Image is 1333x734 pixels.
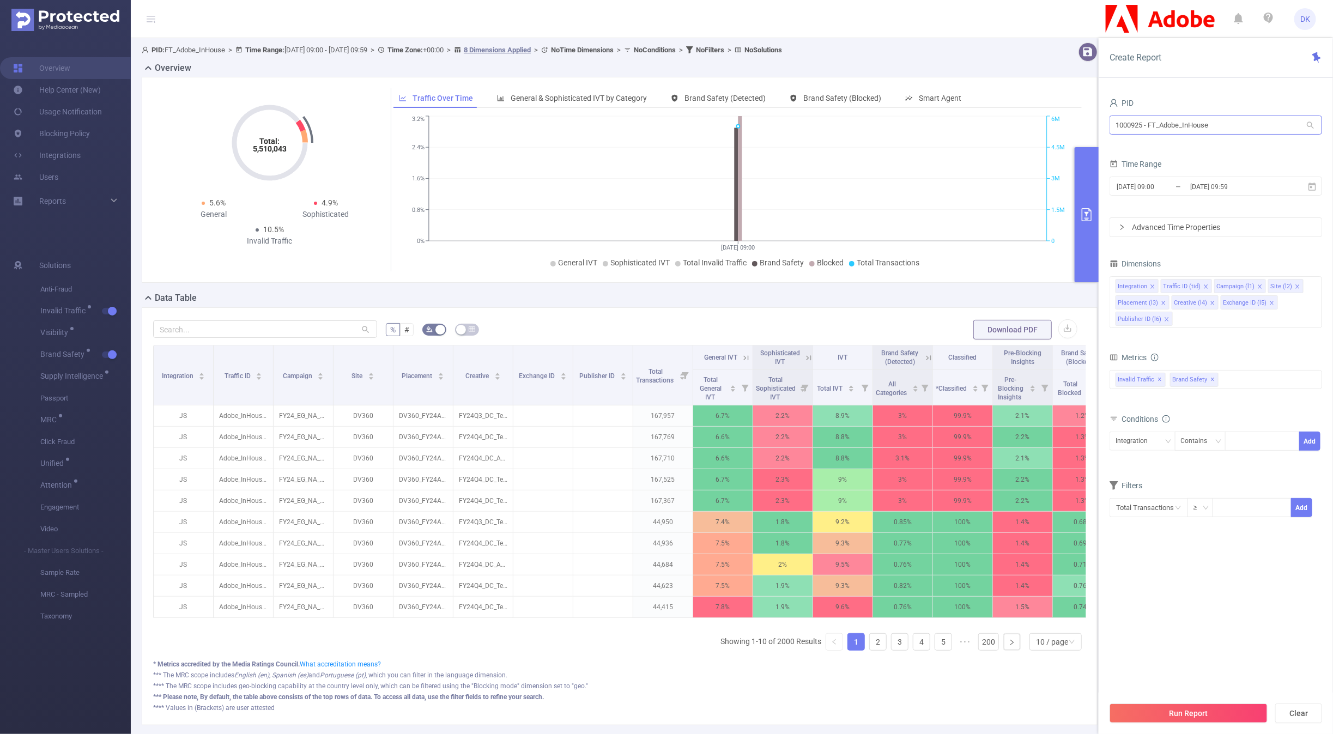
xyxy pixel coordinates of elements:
div: Sort [368,371,374,378]
p: JS [154,490,213,511]
i: icon: caret-down [318,375,324,379]
i: icon: caret-down [368,375,374,379]
a: Overview [13,57,70,79]
i: icon: down [1203,505,1209,512]
p: Adobe_InHouse [13539] [214,490,273,511]
p: FY24Q4_DC_AcrobatDC_AcrobatDC_XY_EN_Teams-5pack-Offer_AN_300x250_NA_NA.zip [5310364] [453,448,513,469]
div: Sort [1029,384,1036,390]
i: icon: caret-down [256,375,262,379]
span: Engagement [40,496,131,518]
button: Run Report [1110,703,1268,723]
a: Blocking Policy [13,123,90,144]
div: Site (l2) [1270,280,1292,294]
p: DV360 [334,427,393,447]
span: Create Report [1110,52,1161,63]
p: FY24Q4_DC_Team_AcrobatDC_XY_EN_CopyReliability-TeamsDisplay_AN_300x250_NA_NA.zip [5039769] [453,427,513,447]
h2: Overview [155,62,191,75]
li: Publisher ID (l6) [1116,312,1173,326]
p: FY24_EG_NA_DocumentCloud_AcrobatTeams_Acquisition_Buy [233518] [274,469,333,490]
p: FY24Q3_DC_Team_AcrobatDC_XY_EN_ACAIASSISTANT-Teams-GenAI618_AN_300x250_ACAIAssistant_NA.zip [4753... [453,405,513,426]
img: Protected Media [11,9,119,31]
li: Next 5 Pages [956,633,974,651]
p: 8.8% [813,427,872,447]
span: Attention [40,481,76,489]
span: Publisher ID [579,372,616,380]
li: 1 [847,633,865,651]
p: JS [154,469,213,490]
p: JS [154,427,213,447]
p: 6.7% [693,469,753,490]
i: Filter menu [1037,370,1052,405]
li: Integration [1116,279,1159,293]
div: icon: rightAdvanced Time Properties [1110,218,1322,236]
a: Usage Notification [13,101,102,123]
span: Click Fraud [40,431,131,453]
p: 6.6% [693,448,753,469]
li: Site (l2) [1268,279,1304,293]
i: icon: caret-up [494,371,500,374]
i: icon: down [1069,639,1075,646]
p: 167,769 [633,427,693,447]
p: DV360 [334,512,393,532]
span: Total IVT [817,385,845,392]
tspan: 3.2% [412,116,425,123]
span: PID [1110,99,1134,107]
i: icon: info-circle [1162,415,1170,423]
span: Dimensions [1110,259,1161,268]
span: MRC [40,416,60,423]
span: All Categories [876,380,908,397]
i: icon: info-circle [1151,354,1159,361]
p: 8.8% [813,448,872,469]
p: 167,367 [633,490,693,511]
tspan: 2.4% [412,144,425,151]
b: No Conditions [634,46,676,54]
span: General IVT [558,258,597,267]
i: icon: down [1165,438,1172,446]
i: icon: caret-up [561,371,567,374]
p: 3% [873,490,932,511]
span: # [404,325,409,334]
div: Sort [620,371,627,378]
span: ✕ [1158,373,1162,386]
span: Total Transactions [857,258,919,267]
i: Filter menu [797,370,813,405]
tspan: 0 [1051,238,1055,245]
span: Brand Safety [1170,373,1219,387]
span: % [390,325,396,334]
span: 4.9% [322,198,338,207]
span: Reports [39,197,66,205]
input: Start date [1116,179,1204,194]
p: 2.2% [753,405,813,426]
span: ••• [956,633,974,651]
span: Total Invalid Traffic [683,258,747,267]
li: Traffic ID (tid) [1161,279,1212,293]
span: Traffic Over Time [413,94,473,102]
p: 2.2% [753,448,813,469]
span: Total Blocked [1058,380,1083,397]
tspan: Total: [260,137,280,145]
button: Download PDF [973,320,1052,339]
span: Invalid Traffic [1116,373,1166,387]
b: No Filters [696,46,724,54]
i: icon: user [1110,99,1118,107]
p: 2.2% [753,427,813,447]
span: 10.5% [263,225,284,234]
span: Site [352,372,365,380]
a: 1 [848,634,864,650]
button: Clear [1275,703,1322,723]
p: 2.1% [993,448,1052,469]
i: icon: caret-down [561,375,567,379]
p: DV360_FY24AcrobatTeam_PSP_Teams-In-Market_US_DSK_BAN_300x250 [8243816] [393,490,453,511]
span: Smart Agent [919,94,961,102]
span: > [367,46,378,54]
span: > [614,46,624,54]
h2: Data Table [155,292,197,305]
span: MRC - Sampled [40,584,131,605]
i: icon: caret-up [972,384,978,387]
div: Traffic ID (tid) [1163,280,1201,294]
i: icon: right [1119,224,1125,230]
input: End date [1189,179,1277,194]
p: DV360 [334,469,393,490]
i: icon: caret-up [368,371,374,374]
span: Filters [1110,481,1142,490]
